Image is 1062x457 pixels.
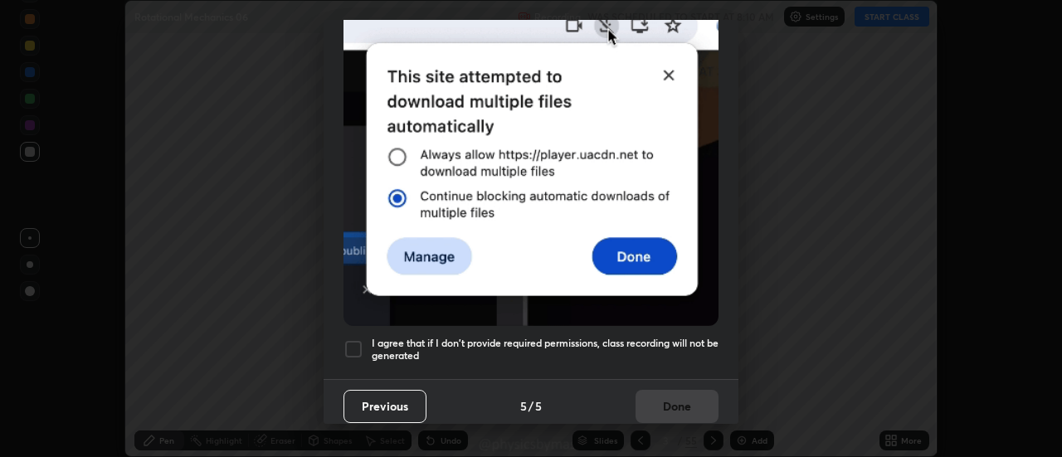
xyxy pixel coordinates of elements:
[343,390,426,423] button: Previous
[535,397,542,415] h4: 5
[520,397,527,415] h4: 5
[372,337,719,362] h5: I agree that if I don't provide required permissions, class recording will not be generated
[529,397,533,415] h4: /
